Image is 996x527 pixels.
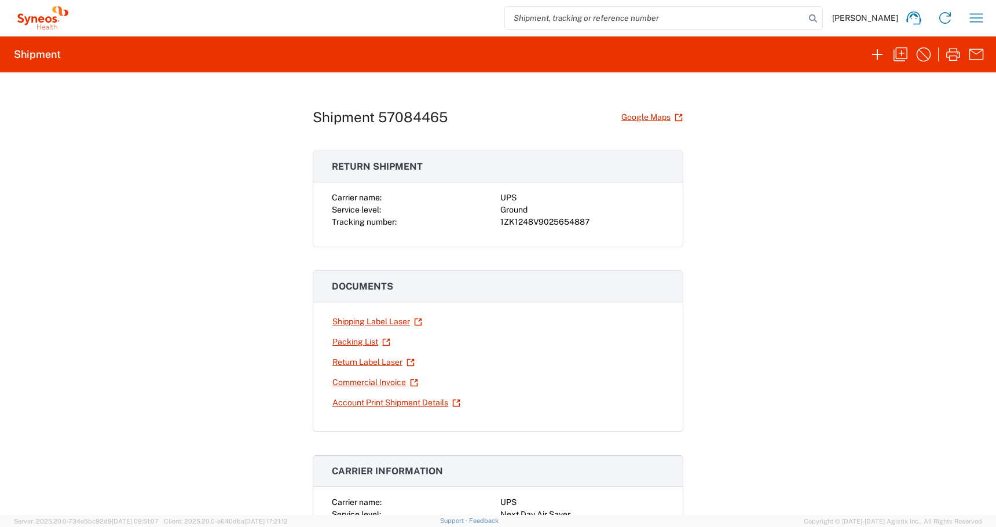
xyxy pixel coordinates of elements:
[112,518,159,525] span: [DATE] 09:51:07
[244,518,288,525] span: [DATE] 17:21:12
[164,518,288,525] span: Client: 2025.20.0-e640dba
[500,192,664,204] div: UPS
[505,7,805,29] input: Shipment, tracking or reference number
[500,508,664,521] div: Next Day Air Saver
[804,516,982,526] span: Copyright © [DATE]-[DATE] Agistix Inc., All Rights Reserved
[500,216,664,228] div: 1ZK1248V9025654887
[332,281,393,292] span: Documents
[332,193,382,202] span: Carrier name:
[621,107,683,127] a: Google Maps
[14,47,61,61] h2: Shipment
[332,466,443,477] span: Carrier information
[332,510,381,519] span: Service level:
[332,352,415,372] a: Return Label Laser
[332,497,382,507] span: Carrier name:
[14,518,159,525] span: Server: 2025.20.0-734e5bc92d9
[500,204,664,216] div: Ground
[332,312,423,332] a: Shipping Label Laser
[332,393,461,413] a: Account Print Shipment Details
[500,496,664,508] div: UPS
[332,372,419,393] a: Commercial Invoice
[332,217,397,226] span: Tracking number:
[332,332,391,352] a: Packing List
[469,517,499,524] a: Feedback
[440,517,469,524] a: Support
[332,205,381,214] span: Service level:
[832,13,898,23] span: [PERSON_NAME]
[332,161,423,172] span: Return shipment
[313,109,448,126] h1: Shipment 57084465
